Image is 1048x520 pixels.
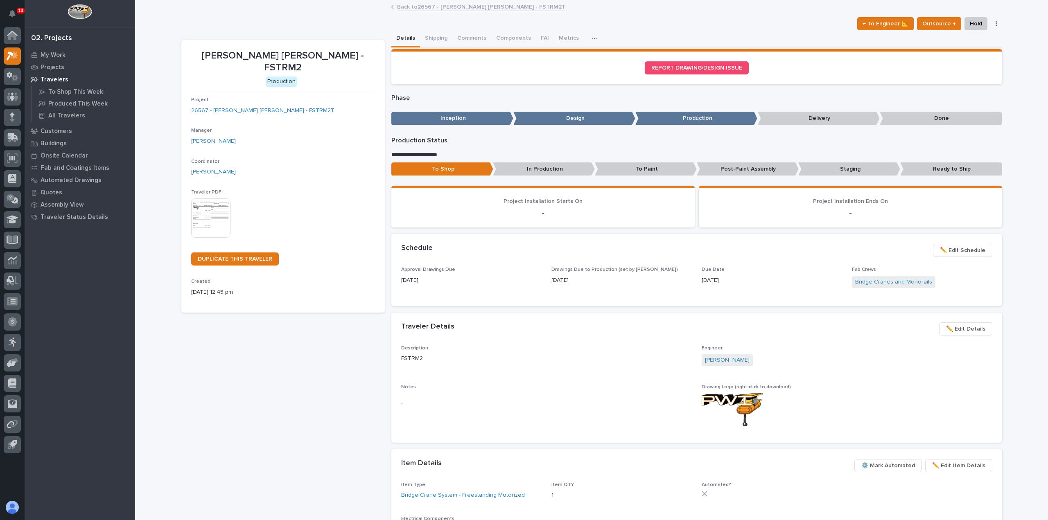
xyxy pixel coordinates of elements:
p: 1 [551,491,692,500]
p: Travelers [41,76,68,83]
span: Coordinator [191,159,219,164]
button: Components [491,30,536,47]
div: Notifications13 [10,10,21,23]
p: Quotes [41,189,62,196]
p: All Travelers [48,112,85,119]
a: [PERSON_NAME] [191,137,236,146]
a: [PERSON_NAME] [705,356,750,365]
span: Item QTY [551,482,574,487]
button: Metrics [554,30,584,47]
p: 13 [18,8,23,14]
p: - [709,208,992,218]
a: To Shop This Week [32,86,135,97]
button: Outsource ↑ [917,17,961,30]
p: [DATE] [551,276,692,285]
p: - [401,208,685,218]
p: Onsite Calendar [41,152,88,160]
p: Production Status [391,137,1002,144]
span: Notes [401,385,416,389]
span: Engineer [702,346,723,351]
button: Comments [452,30,491,47]
a: 26567 - [PERSON_NAME] [PERSON_NAME] - FSTRM2T [191,106,334,115]
button: ✏️ Edit Item Details [925,459,992,472]
button: ✏️ Edit Details [939,322,992,335]
span: Item Type [401,482,425,487]
a: Bridge Cranes and Monorails [855,278,932,286]
button: users-avatar [4,499,21,516]
span: Project Installation Starts On [504,198,583,204]
span: Project Installation Ends On [813,198,888,204]
h2: Item Details [401,459,442,468]
button: Details [391,30,420,47]
h2: Traveler Details [401,322,454,331]
p: Fab and Coatings Items [41,164,109,172]
a: Onsite Calendar [25,149,135,162]
a: [PERSON_NAME] [191,168,236,176]
a: Travelers [25,73,135,86]
span: Traveler PDF [191,190,221,195]
button: Shipping [420,30,452,47]
p: Staging [798,162,900,176]
a: REPORT DRAWING/DESIGN ISSUE [645,61,749,74]
p: Traveler Status Details [41,214,108,221]
a: All Travelers [32,110,135,121]
span: Description [401,346,428,351]
span: ✏️ Edit Schedule [940,245,985,255]
button: FAI [536,30,554,47]
a: My Work [25,49,135,61]
span: DUPLICATE THIS TRAVELER [198,256,272,262]
p: Delivery [758,112,880,125]
span: Due Date [702,267,725,272]
p: Design [513,112,635,125]
span: Outsource ↑ [922,19,956,29]
p: Post-Paint Assembly [697,162,799,176]
span: Drawing Logo (right-click to download) [702,385,791,389]
button: Hold [964,17,987,30]
p: FSTRM2 [401,354,692,363]
p: My Work [41,52,65,59]
div: 02. Projects [31,34,72,43]
p: Inception [391,112,513,125]
span: ✏️ Edit Item Details [932,461,985,470]
span: Created [191,279,210,284]
a: Customers [25,125,135,137]
button: ✏️ Edit Schedule [933,244,992,257]
a: Automated Drawings [25,174,135,186]
a: Bridge Crane System - Freestanding Motorized [401,491,525,500]
p: Customers [41,128,72,135]
span: ⚙️ Mark Automated [861,461,915,470]
img: Workspace Logo [68,4,92,19]
p: [PERSON_NAME] [PERSON_NAME] - FSTRM2 [191,50,375,74]
div: Production [266,77,297,87]
span: REPORT DRAWING/DESIGN ISSUE [651,65,742,71]
a: Traveler Status Details [25,211,135,223]
span: Automated? [702,482,731,487]
span: Fab Crews [852,267,876,272]
span: ✏️ Edit Details [946,324,985,334]
p: In Production [493,162,595,176]
a: DUPLICATE THIS TRAVELER [191,252,279,266]
p: Assembly View [41,201,84,209]
span: Drawings Due to Production (set by [PERSON_NAME]) [551,267,678,272]
a: Buildings [25,137,135,149]
p: Produced This Week [48,100,108,108]
p: Phase [391,94,1002,102]
p: To Paint [595,162,697,176]
p: [DATE] [702,276,842,285]
p: Projects [41,64,64,71]
span: Project [191,97,208,102]
a: Assembly View [25,198,135,211]
span: ← To Engineer 📐 [863,19,908,29]
a: Quotes [25,186,135,198]
button: ⚙️ Mark Automated [854,459,922,472]
p: Production [635,112,757,125]
p: - [401,399,692,407]
a: Fab and Coatings Items [25,162,135,174]
span: Approval Drawings Due [401,267,455,272]
span: Manager [191,128,212,133]
button: Notifications [4,5,21,22]
a: Produced This Week [32,98,135,109]
p: Automated Drawings [41,177,102,184]
p: To Shop This Week [48,88,103,96]
img: C-YFGY_ZmEcGAs3CDcMcc1Zg-ef70LKmJBoeTDZxZA8 [702,393,763,426]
